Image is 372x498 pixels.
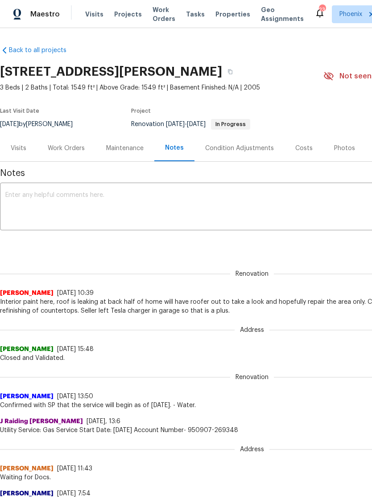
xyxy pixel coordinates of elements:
[106,144,144,153] div: Maintenance
[215,10,250,19] span: Properties
[131,108,151,114] span: Project
[295,144,313,153] div: Costs
[131,121,250,127] span: Renovation
[57,346,94,352] span: [DATE] 15:48
[57,393,93,400] span: [DATE] 13:50
[57,465,92,472] span: [DATE] 11:43
[186,11,205,17] span: Tasks
[57,490,91,497] span: [DATE] 7:54
[235,326,269,335] span: Address
[166,121,206,127] span: -
[230,373,274,382] span: Renovation
[48,144,85,153] div: Work Orders
[230,269,274,278] span: Renovation
[114,10,142,19] span: Projects
[319,5,325,14] div: 23
[222,64,238,80] button: Copy Address
[212,122,249,127] span: In Progress
[153,5,175,23] span: Work Orders
[187,121,206,127] span: [DATE]
[339,10,362,19] span: Phoenix
[166,121,185,127] span: [DATE]
[261,5,304,23] span: Geo Assignments
[87,418,120,425] span: [DATE], 13:6
[165,143,184,152] div: Notes
[205,144,274,153] div: Condition Adjustments
[235,445,269,454] span: Address
[57,290,94,296] span: [DATE] 10:39
[334,144,355,153] div: Photos
[85,10,103,19] span: Visits
[11,144,26,153] div: Visits
[30,10,60,19] span: Maestro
